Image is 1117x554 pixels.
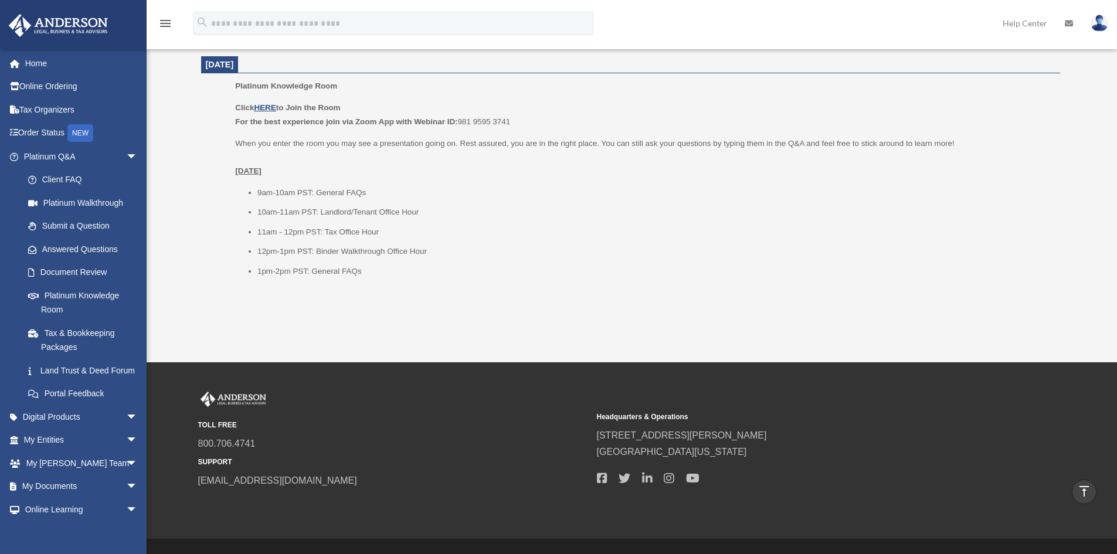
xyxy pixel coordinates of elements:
a: My Documentsarrow_drop_down [8,475,155,498]
a: My Entitiesarrow_drop_down [8,429,155,452]
span: arrow_drop_down [126,405,150,429]
a: Platinum Q&Aarrow_drop_down [8,145,155,168]
a: Tax & Bookkeeping Packages [16,321,155,359]
a: Online Ordering [8,75,155,98]
a: vertical_align_top [1072,480,1096,504]
a: Answered Questions [16,237,155,261]
a: Order StatusNEW [8,121,155,145]
small: TOLL FREE [198,419,589,431]
a: HERE [254,103,276,112]
span: [DATE] [206,60,234,69]
p: When you enter the room you may see a presentation going on. Rest assured, you are in the right p... [235,137,1051,178]
img: Anderson Advisors Platinum Portal [198,392,269,407]
a: [STREET_ADDRESS][PERSON_NAME] [597,430,767,440]
a: Platinum Walkthrough [16,191,155,215]
b: Click to Join the Room [235,103,340,112]
li: 9am-10am PST: General FAQs [257,186,1052,200]
div: NEW [67,124,93,142]
li: 11am - 12pm PST: Tax Office Hour [257,225,1052,239]
a: Tax Organizers [8,98,155,121]
a: Platinum Knowledge Room [16,284,150,321]
a: Document Review [16,261,155,284]
a: Digital Productsarrow_drop_down [8,405,155,429]
small: SUPPORT [198,456,589,468]
a: Home [8,52,155,75]
b: For the best experience join via Zoom App with Webinar ID: [235,117,457,126]
img: Anderson Advisors Platinum Portal [5,14,111,37]
span: arrow_drop_down [126,429,150,453]
a: [EMAIL_ADDRESS][DOMAIN_NAME] [198,475,357,485]
p: 981 9595 3741 [235,101,1051,128]
span: arrow_drop_down [126,475,150,499]
a: Client FAQ [16,168,155,192]
span: arrow_drop_down [126,451,150,475]
img: User Pic [1091,15,1108,32]
small: Headquarters & Operations [597,411,987,423]
u: [DATE] [235,166,262,175]
a: My [PERSON_NAME] Teamarrow_drop_down [8,451,155,475]
a: Online Learningarrow_drop_down [8,498,155,521]
span: arrow_drop_down [126,145,150,169]
a: 800.706.4741 [198,439,256,448]
a: Submit a Question [16,215,155,238]
span: Platinum Knowledge Room [235,81,337,90]
i: search [196,16,209,29]
a: menu [158,21,172,30]
i: vertical_align_top [1077,484,1091,498]
i: menu [158,16,172,30]
li: 1pm-2pm PST: General FAQs [257,264,1052,278]
a: [GEOGRAPHIC_DATA][US_STATE] [597,447,747,457]
span: arrow_drop_down [126,498,150,522]
li: 12pm-1pm PST: Binder Walkthrough Office Hour [257,244,1052,259]
a: Portal Feedback [16,382,155,406]
li: 10am-11am PST: Landlord/Tenant Office Hour [257,205,1052,219]
a: Land Trust & Deed Forum [16,359,155,382]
